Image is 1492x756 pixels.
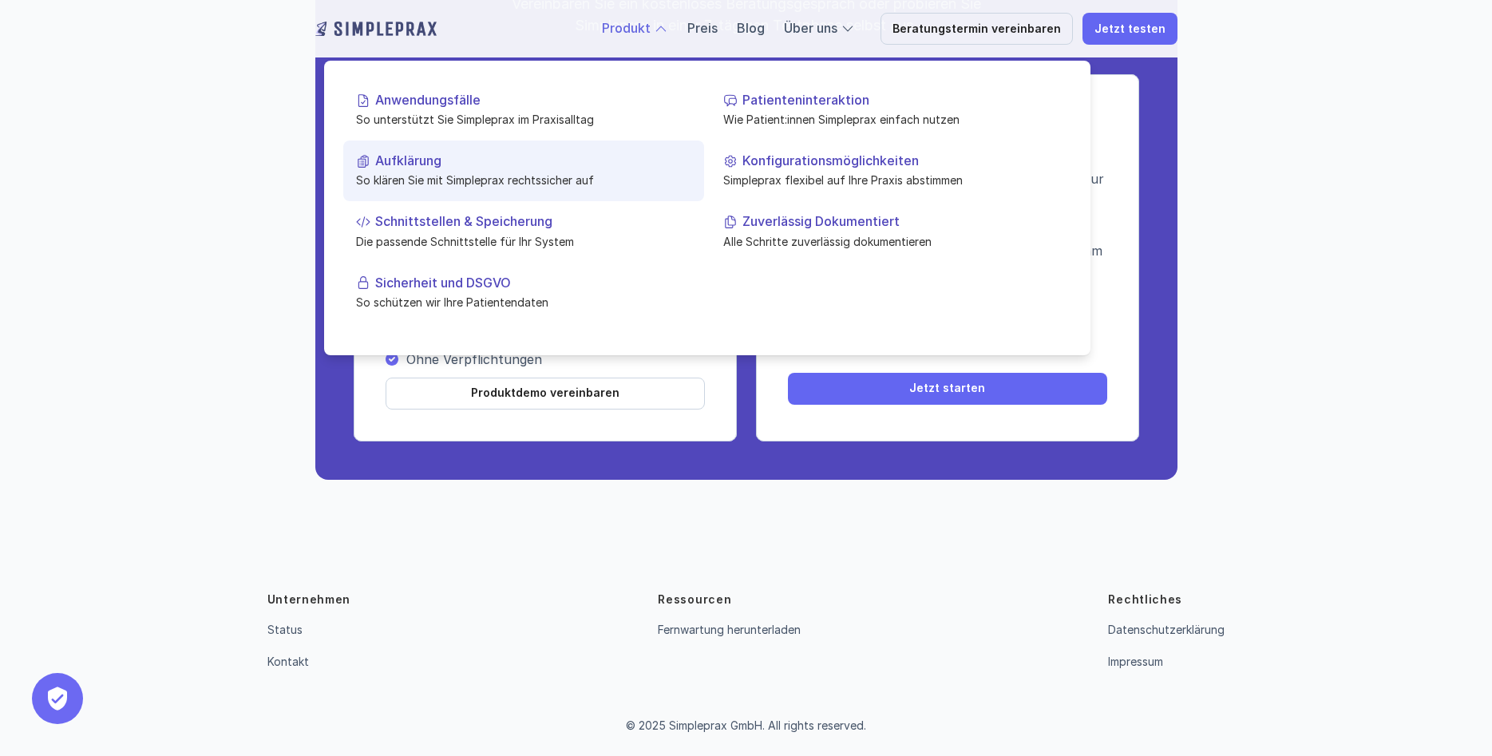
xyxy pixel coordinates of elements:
[375,93,691,108] p: Anwendungsfälle
[1094,22,1166,36] p: Jetzt testen
[742,214,1059,229] p: Zuverlässig Dokumentiert
[386,378,705,410] a: Produktdemo vereinbaren
[267,655,309,668] a: Kontakt
[626,719,866,733] p: © 2025 Simpleprax GmbH. All rights reserved.
[658,623,801,636] a: Fernwartung herunterladen
[471,386,619,400] p: Produktdemo vereinbaren
[602,20,651,36] a: Produkt
[343,201,704,262] a: Schnittstellen & SpeicherungDie passende Schnittstelle für Ihr System
[1082,13,1177,45] a: Jetzt testen
[375,214,691,229] p: Schnittstellen & Speicherung
[723,111,1059,128] p: Wie Patient:innen Simpleprax einfach nutzen
[406,351,705,367] p: Ohne Verpflichtungen
[1108,592,1182,608] p: Rechtliches
[710,141,1071,201] a: KonfigurationsmöglichkeitenSimpleprax flexibel auf Ihre Praxis abstimmen
[267,592,351,608] p: Unternehmen
[1108,655,1163,668] a: Impressum
[687,20,718,36] a: Preis
[343,141,704,201] a: AufklärungSo klären Sie mit Simpleprax rechtssicher auf
[881,13,1073,45] a: Beratungstermin vereinbaren
[343,80,704,141] a: AnwendungsfälleSo unterstützt Sie Simpleprax im Praxisalltag
[343,262,704,323] a: Sicherheit und DSGVOSo schützen wir Ihre Patientendaten
[784,20,837,36] a: Über uns
[909,382,985,395] p: Jetzt starten
[1108,623,1225,636] a: Datenschutzerklärung
[788,373,1107,405] a: Jetzt starten
[375,153,691,168] p: Aufklärung
[356,111,691,128] p: So unterstützt Sie Simpleprax im Praxisalltag
[710,80,1071,141] a: PatienteninteraktionWie Patient:innen Simpleprax einfach nutzen
[658,592,731,608] p: Ressourcen
[356,232,691,249] p: Die passende Schnittstelle für Ihr System
[742,93,1059,108] p: Patienteninteraktion
[267,623,303,636] a: Status
[356,172,691,188] p: So klären Sie mit Simpleprax rechtssicher auf
[737,20,765,36] a: Blog
[375,275,691,290] p: Sicherheit und DSGVO
[742,153,1059,168] p: Konfigurationsmöglichkeiten
[356,294,691,311] p: So schützen wir Ihre Patientendaten
[892,22,1061,36] p: Beratungstermin vereinbaren
[723,172,1059,188] p: Simpleprax flexibel auf Ihre Praxis abstimmen
[723,232,1059,249] p: Alle Schritte zuverlässig dokumentieren
[710,201,1071,262] a: Zuverlässig DokumentiertAlle Schritte zuverlässig dokumentieren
